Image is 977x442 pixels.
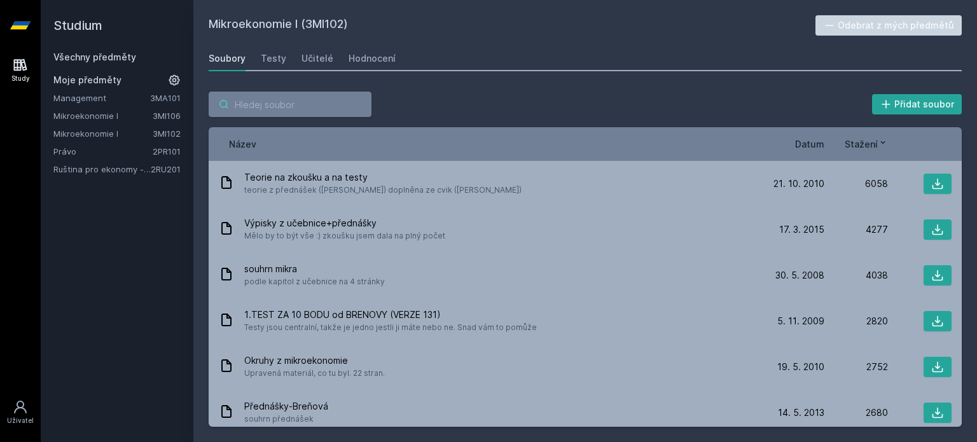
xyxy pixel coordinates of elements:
[824,223,888,236] div: 4277
[244,171,522,184] span: Teorie na zkoušku a na testy
[824,361,888,373] div: 2752
[209,92,371,117] input: Hledej soubor
[773,177,824,190] span: 21. 10. 2010
[845,137,878,151] span: Stažení
[153,128,181,139] a: 3MI102
[244,308,537,321] span: 1.TEST ZA 10 BODU od BRENOVY (VERZE 131)
[3,51,38,90] a: Study
[775,269,824,282] span: 30. 5. 2008
[209,52,246,65] div: Soubory
[777,315,824,328] span: 5. 11. 2009
[53,109,153,122] a: Mikroekonomie I
[815,15,962,36] button: Odebrat z mých předmětů
[349,52,396,65] div: Hodnocení
[244,263,385,275] span: souhrn mikra
[53,92,150,104] a: Management
[53,145,153,158] a: Právo
[151,164,181,174] a: 2RU201
[824,315,888,328] div: 2820
[244,275,385,288] span: podle kapitol z učebnice na 4 stránky
[349,46,396,71] a: Hodnocení
[779,223,824,236] span: 17. 3. 2015
[244,400,328,413] span: Přednášky-Breňová
[244,230,445,242] span: Mělo by to být vše :) zkoušku jsem dala na plný počet
[7,416,34,425] div: Uživatel
[301,46,333,71] a: Učitelé
[777,361,824,373] span: 19. 5. 2010
[53,127,153,140] a: Mikroekonomie I
[11,74,30,83] div: Study
[209,15,815,36] h2: Mikroekonomie I (3MI102)
[824,406,888,419] div: 2680
[244,184,522,197] span: teorie z přednášek ([PERSON_NAME]) doplněna ze cvik ([PERSON_NAME])
[229,137,256,151] button: Název
[53,163,151,176] a: Ruština pro ekonomy - pokročilá úroveň 1 (B2)
[845,137,888,151] button: Stažení
[153,111,181,121] a: 3MI106
[261,46,286,71] a: Testy
[244,354,385,367] span: Okruhy z mikroekonomie
[244,413,328,425] span: souhrn přednášek
[301,52,333,65] div: Učitelé
[153,146,181,156] a: 2PR101
[872,94,962,114] button: Přidat soubor
[795,137,824,151] button: Datum
[244,321,537,334] span: Testy jsou centralní, takže je jedno jestli ji máte nebo ne. Snad vám to pomůže
[3,393,38,432] a: Uživatel
[244,217,445,230] span: Výpisky z učebnice+přednášky
[53,52,136,62] a: Všechny předměty
[53,74,121,86] span: Moje předměty
[150,93,181,103] a: 3MA101
[778,406,824,419] span: 14. 5. 2013
[261,52,286,65] div: Testy
[824,177,888,190] div: 6058
[824,269,888,282] div: 4038
[209,46,246,71] a: Soubory
[244,367,385,380] span: Upravená materiál, co tu byl. 22 stran.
